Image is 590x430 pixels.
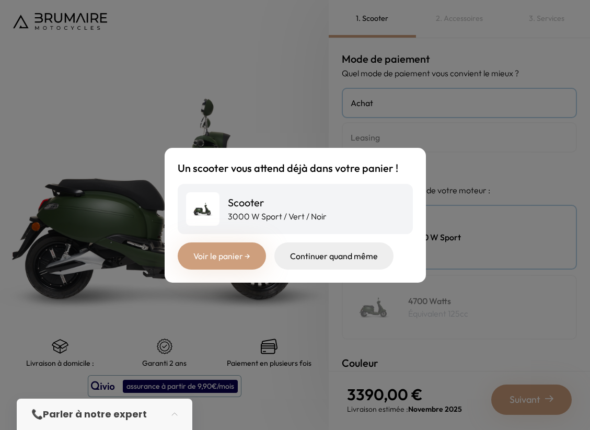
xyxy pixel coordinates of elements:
[228,210,327,223] p: 3000 W Sport / Vert / Noir
[186,192,219,226] img: Scooter - 3000 W Sport / Vert / Noir
[178,242,266,270] a: Voir le panier →
[228,195,327,210] h3: Scooter
[274,242,394,270] div: Continuer quand même
[178,161,398,176] h2: Un scooter vous attend déjà dans votre panier !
